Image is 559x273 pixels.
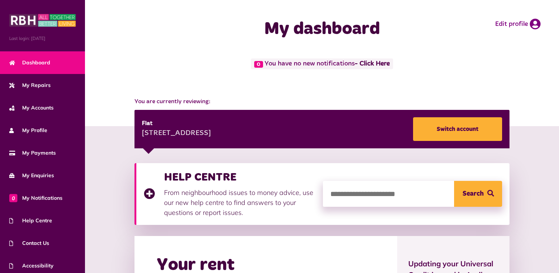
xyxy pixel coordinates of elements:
[251,58,393,69] span: You have no new notifications
[9,262,54,270] span: Accessibility
[164,171,316,184] h3: HELP CENTRE
[355,61,390,67] a: - Click Here
[9,127,47,134] span: My Profile
[211,18,433,40] h1: My dashboard
[9,104,54,112] span: My Accounts
[454,181,502,207] button: Search
[9,35,76,42] span: Last login: [DATE]
[463,181,484,207] span: Search
[9,194,17,202] span: 0
[9,149,56,157] span: My Payments
[9,13,76,28] img: MyRBH
[9,239,49,247] span: Contact Us
[9,81,51,89] span: My Repairs
[164,188,316,218] p: From neighbourhood issues to money advice, use our new help centre to find answers to your questi...
[134,97,510,106] span: You are currently reviewing:
[9,194,62,202] span: My Notifications
[9,59,50,67] span: Dashboard
[9,172,54,179] span: My Enquiries
[413,117,502,141] a: Switch account
[254,61,263,68] span: 0
[9,217,52,225] span: Help Centre
[495,18,541,30] a: Edit profile
[142,119,211,128] div: Flat
[142,128,211,139] div: [STREET_ADDRESS]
